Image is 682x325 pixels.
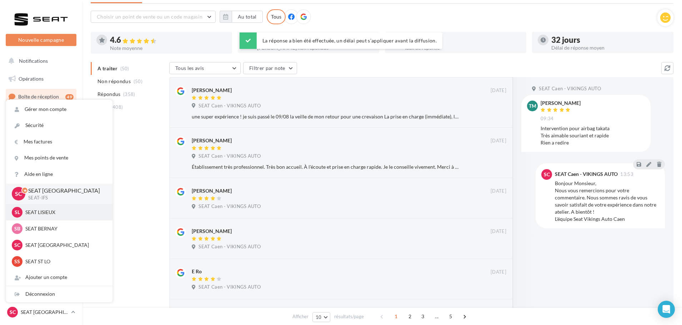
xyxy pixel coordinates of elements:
[232,11,263,23] button: Au total
[97,91,121,98] span: Répondus
[334,313,364,320] span: résultats/page
[6,305,76,319] a: SC SEAT [GEOGRAPHIC_DATA]
[192,137,232,144] div: [PERSON_NAME]
[111,104,123,110] span: (408)
[4,125,78,140] a: Campagnes
[551,45,668,50] div: Délai de réponse moyen
[192,228,232,235] div: [PERSON_NAME]
[292,313,309,320] span: Afficher
[21,309,68,316] p: SEAT [GEOGRAPHIC_DATA]
[10,309,16,316] span: SC
[445,311,456,322] span: 5
[6,166,112,182] a: Aide en ligne
[220,11,263,23] button: Au total
[541,116,554,122] span: 09:34
[6,101,112,117] a: Gérer mon compte
[199,244,261,250] span: SEAT Caen - VIKINGS AUTO
[14,225,20,232] span: SB
[28,195,101,201] p: SEAT-IFS
[175,65,204,71] span: Tous les avis
[4,89,78,104] a: Boîte de réception49
[4,107,78,122] a: Visibilité en ligne
[240,32,442,49] div: La réponse a bien été effectuée, un délai peut s’appliquer avant la diffusion.
[404,36,521,44] div: 88 %
[6,34,76,46] button: Nouvelle campagne
[169,62,241,74] button: Tous les avis
[390,311,402,322] span: 1
[658,301,675,318] div: Open Intercom Messenger
[491,188,506,194] span: [DATE]
[199,153,261,159] span: SEAT Caen - VIKINGS AUTO
[199,203,261,210] span: SEAT Caen - VIKINGS AUTO
[4,178,78,193] a: Calendrier
[25,225,104,232] p: SEAT BERNAY
[65,94,74,100] div: 49
[199,284,261,290] span: SEAT Caen - VIKINGS AUTO
[404,45,521,50] div: Taux de réponse
[544,171,550,178] span: SC
[6,150,112,166] a: Mes points de vente
[267,9,286,24] div: Tous
[28,187,101,195] p: SEAT [GEOGRAPHIC_DATA]
[404,311,416,322] span: 2
[19,58,48,64] span: Notifications
[14,258,20,265] span: SS
[491,87,506,94] span: [DATE]
[551,36,668,44] div: 32 jours
[4,71,78,86] a: Opérations
[4,161,78,176] a: Médiathèque
[491,269,506,275] span: [DATE]
[6,286,112,302] div: Déconnexion
[97,14,202,20] span: Choisir un point de vente ou un code magasin
[620,172,633,177] span: 13:53
[134,78,142,84] span: (50)
[529,102,536,110] span: TM
[555,180,659,223] div: Bonjour Monsieur, Nous vous remercions pour votre commentaire. Nous sommes ravis de vous savoir s...
[6,134,112,150] a: Mes factures
[19,76,44,82] span: Opérations
[417,311,428,322] span: 3
[4,220,78,241] a: Campagnes DataOnDemand
[4,196,78,217] a: PLV et print personnalisable
[110,46,226,51] div: Note moyenne
[539,86,601,92] span: SEAT Caen - VIKINGS AUTO
[18,93,59,100] span: Boîte de réception
[541,101,581,106] div: [PERSON_NAME]
[14,242,20,249] span: SC
[491,228,506,235] span: [DATE]
[431,311,442,322] span: ...
[192,87,232,94] div: [PERSON_NAME]
[312,312,331,322] button: 10
[4,54,75,68] button: Notifications
[91,11,216,23] button: Choisir un point de vente ou un code magasin
[4,143,78,158] a: Contacts
[25,209,104,216] p: SEAT LISIEUX
[555,172,618,177] div: SEAT Caen - VIKINGS AUTO
[25,258,104,265] p: SEAT ST LO
[192,268,202,275] div: E Ro
[192,113,460,120] div: une super expérience ! je suis passé le 09/08 la veille de mon retour pour une crevaison La prise...
[199,103,261,109] span: SEAT Caen - VIKINGS AUTO
[97,78,131,85] span: Non répondus
[15,190,22,198] span: SC
[123,91,135,97] span: (358)
[491,138,506,144] span: [DATE]
[192,163,460,171] div: Établissement très professionnel. Très bon accueil. À l'écoute et prise en charge rapide. Je le c...
[192,187,232,194] div: [PERSON_NAME]
[541,125,645,146] div: Intervention pour airbag takata Très aimable souriant et rapide Rien a redire
[316,314,322,320] span: 10
[15,209,20,216] span: SL
[243,62,297,74] button: Filtrer par note
[6,117,112,133] a: Sécurité
[6,269,112,285] div: Ajouter un compte
[110,36,226,44] div: 4.6
[25,242,104,249] p: SEAT [GEOGRAPHIC_DATA]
